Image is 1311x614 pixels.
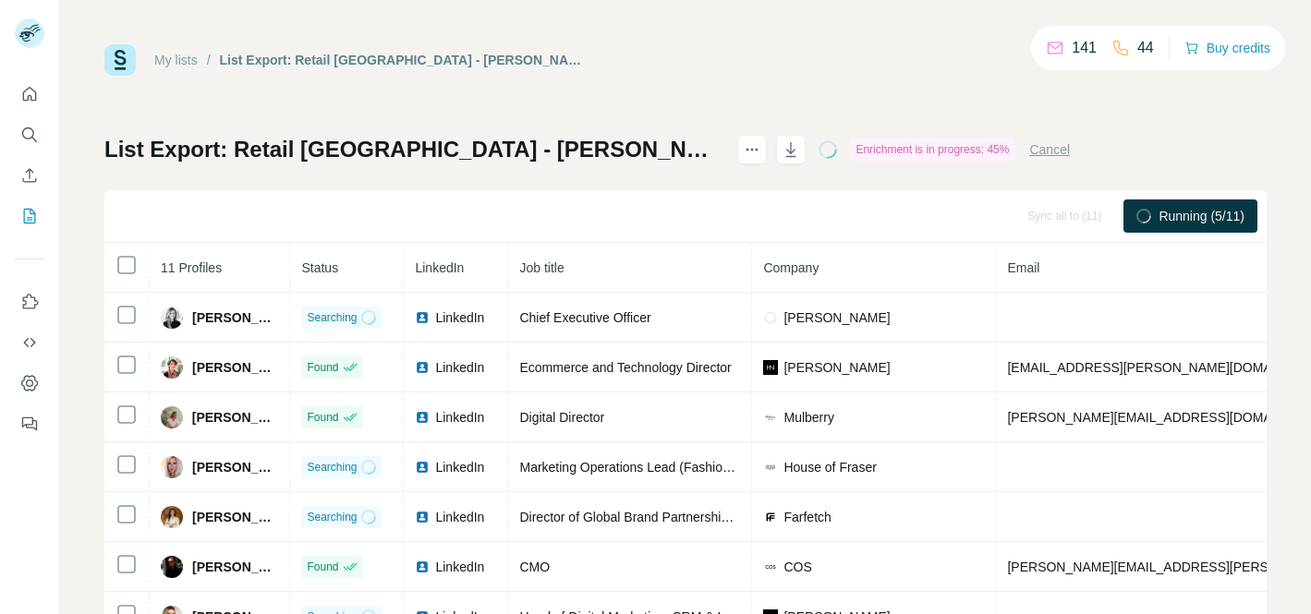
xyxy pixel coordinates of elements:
[307,459,357,476] span: Searching
[783,558,811,576] span: COS
[850,138,1014,161] div: Enrichment is in progress: 45%
[104,44,136,76] img: Surfe Logo
[519,360,731,375] span: Ecommerce and Technology Director
[1029,140,1070,159] button: Cancel
[161,307,183,329] img: Avatar
[192,458,278,476] span: [PERSON_NAME]
[307,509,357,525] span: Searching
[154,53,198,67] a: My lists
[415,560,430,574] img: LinkedIn logo
[435,358,484,377] span: LinkedIn
[307,559,338,575] span: Found
[192,358,278,377] span: [PERSON_NAME]
[192,308,278,327] span: [PERSON_NAME]
[415,310,430,325] img: LinkedIn logo
[435,558,484,576] span: LinkedIn
[435,408,484,427] span: LinkedIn
[783,308,890,327] span: [PERSON_NAME]
[415,460,430,475] img: LinkedIn logo
[307,309,357,326] span: Searching
[763,410,778,425] img: company-logo
[519,310,650,325] span: Chief Executive Officer
[15,159,44,192] button: Enrich CSV
[207,51,211,69] li: /
[737,135,767,164] button: actions
[192,508,278,526] span: [PERSON_NAME]
[783,408,833,427] span: Mulberry
[192,558,278,576] span: [PERSON_NAME]
[519,560,550,574] span: CMO
[1159,207,1244,225] span: Running (5/11)
[783,508,831,526] span: Farfetch
[519,510,881,524] span: Director of Global Brand Partnerships & Category Management
[783,458,876,476] span: House of Fraser
[435,458,484,476] span: LinkedIn
[15,367,44,400] button: Dashboard
[415,360,430,375] img: LinkedIn logo
[15,199,44,233] button: My lists
[161,556,183,578] img: Avatar
[763,560,778,574] img: company-logo
[1184,35,1270,61] button: Buy credits
[161,260,222,275] span: 11 Profiles
[763,360,778,375] img: company-logo
[301,260,338,275] span: Status
[783,358,890,377] span: [PERSON_NAME]
[519,460,953,475] span: Marketing Operations Lead (Fashion, Beauty, Home & Customer Retention)
[415,260,464,275] span: LinkedIn
[763,510,778,524] img: company-logo
[161,356,183,379] img: Avatar
[161,456,183,478] img: Avatar
[220,51,587,69] div: List Export: Retail [GEOGRAPHIC_DATA] - [PERSON_NAME] - [DATE] 12:34
[1137,37,1154,59] p: 44
[1007,260,1039,275] span: Email
[15,285,44,319] button: Use Surfe on LinkedIn
[519,260,564,275] span: Job title
[192,408,279,427] span: [PERSON_NAME]
[104,135,721,164] h1: List Export: Retail [GEOGRAPHIC_DATA] - [PERSON_NAME] - [DATE] 12:34
[161,506,183,528] img: Avatar
[435,308,484,327] span: LinkedIn
[161,406,183,428] img: Avatar
[415,410,430,425] img: LinkedIn logo
[15,78,44,111] button: Quick start
[763,460,778,475] img: company-logo
[1072,37,1097,59] p: 141
[307,409,338,426] span: Found
[15,326,44,359] button: Use Surfe API
[435,508,484,526] span: LinkedIn
[415,510,430,524] img: LinkedIn logo
[519,410,604,425] span: Digital Director
[763,260,819,275] span: Company
[307,359,338,376] span: Found
[15,407,44,440] button: Feedback
[15,118,44,151] button: Search
[763,310,778,325] img: company-logo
